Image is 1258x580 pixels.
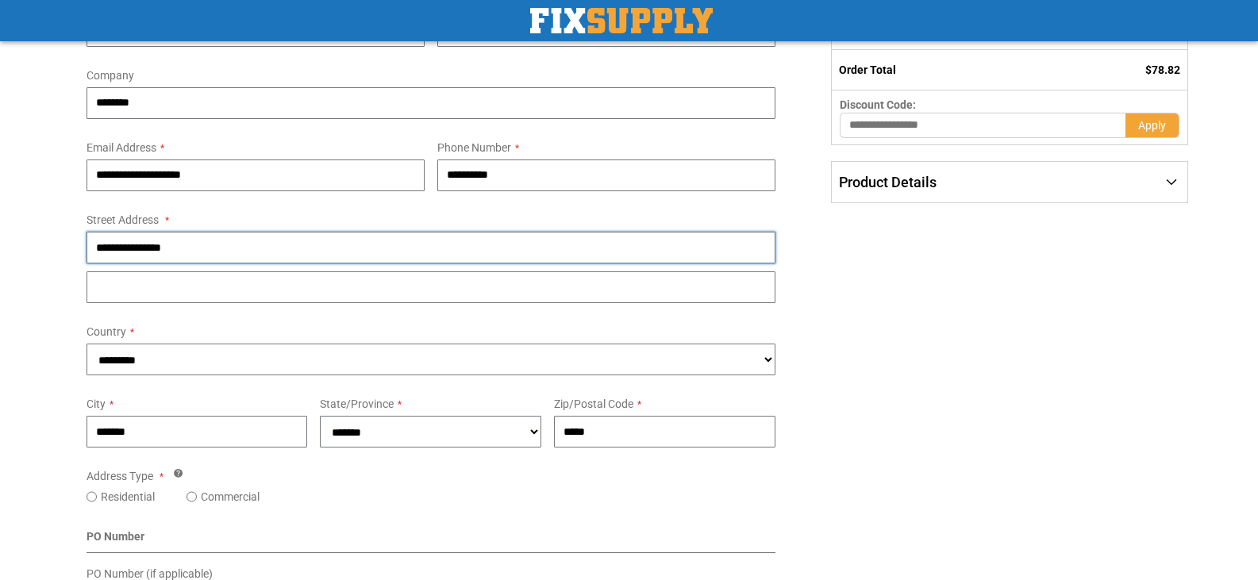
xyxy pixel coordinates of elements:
img: Fix Industrial Supply [530,8,713,33]
span: City [87,398,106,410]
label: Residential [101,489,155,505]
label: Commercial [201,489,260,505]
span: PO Number (if applicable) [87,567,213,580]
strong: Order Total [839,63,896,76]
span: Phone Number [437,141,511,154]
span: State/Province [320,398,394,410]
span: Zip/Postal Code [554,398,633,410]
span: Company [87,69,134,82]
button: Apply [1125,113,1179,138]
span: Country [87,325,126,338]
div: PO Number [87,528,776,553]
a: store logo [530,8,713,33]
span: Discount Code: [840,98,916,111]
span: Address Type [87,470,153,482]
span: $78.82 [1145,63,1180,76]
span: Email Address [87,141,156,154]
span: Apply [1138,119,1166,132]
span: Street Address [87,213,159,226]
span: Product Details [839,174,937,190]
